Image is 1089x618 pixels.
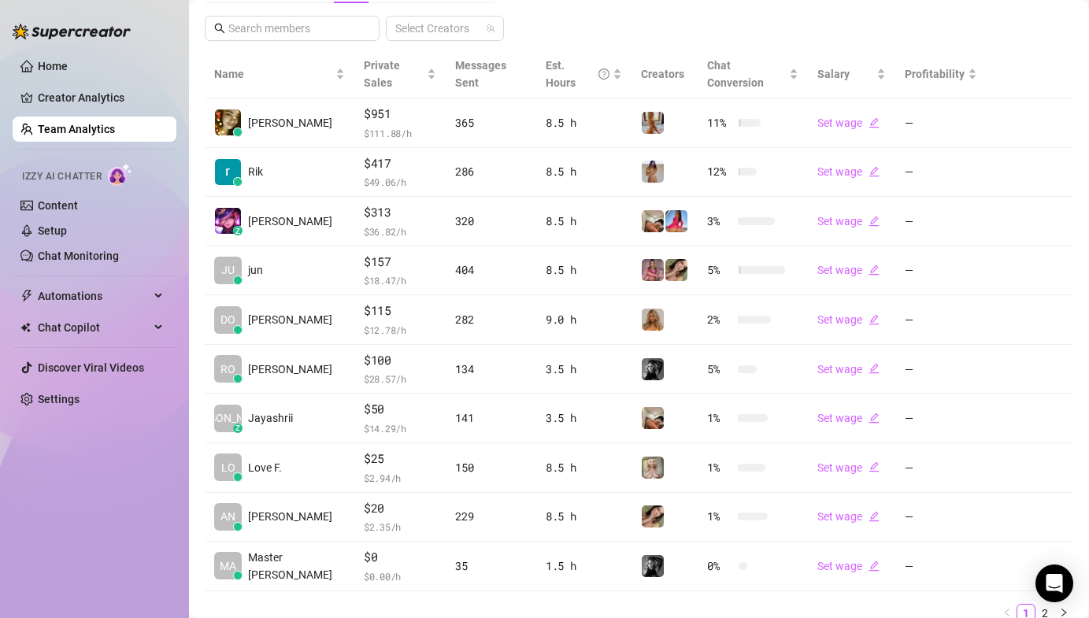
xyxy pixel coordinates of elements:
span: 1 % [707,508,732,525]
img: Chloe (VIP) [642,407,664,429]
span: LO [221,459,235,476]
img: Jaz (VIP) [642,309,664,331]
span: [PERSON_NAME] [248,213,332,230]
div: z [233,226,243,235]
span: $313 [364,203,436,222]
div: 282 [455,311,527,328]
span: edit [869,265,880,276]
a: Chat Monitoring [38,250,119,262]
span: [PERSON_NAME] [248,114,332,131]
div: 404 [455,261,527,279]
span: $ 28.57 /h [364,371,436,387]
td: — [895,148,987,198]
span: [PERSON_NAME] [248,311,332,328]
img: Rik [215,159,241,185]
img: deia jane boise… [215,109,241,135]
div: 8.5 h [546,261,622,279]
a: Home [38,60,68,72]
a: Creator Analytics [38,85,164,110]
span: 11 % [707,114,732,131]
span: 2 % [707,311,732,328]
a: Set wageedit [817,412,880,424]
span: edit [869,314,880,325]
a: Set wageedit [817,363,880,376]
span: edit [869,363,880,374]
div: 9.0 h [546,311,622,328]
img: Tabby (VIP) [642,259,664,281]
span: search [214,23,225,34]
span: $ 2.35 /h [364,519,436,535]
div: 3.5 h [546,361,622,378]
div: 320 [455,213,527,230]
td: — [895,295,987,345]
span: $20 [364,499,436,518]
span: Jayashrii [248,409,293,427]
span: Love F. [248,459,282,476]
span: question-circle [598,57,609,91]
img: Mocha (VIP) [665,259,687,281]
span: $ 12.78 /h [364,322,436,338]
td: — [895,542,987,591]
div: 8.5 h [546,163,622,180]
img: Billie [215,208,241,234]
div: 286 [455,163,527,180]
span: 5 % [707,361,732,378]
span: $25 [364,450,436,468]
span: $100 [364,351,436,370]
img: AI Chatter [108,163,132,186]
div: 229 [455,508,527,525]
img: Chat Copilot [20,322,31,333]
span: 0 % [707,557,732,575]
span: 5 % [707,261,732,279]
img: Chloe (VIP) [642,210,664,232]
span: $ 2.94 /h [364,470,436,486]
a: Set wageedit [817,313,880,326]
span: edit [869,561,880,572]
span: MA [220,557,236,575]
span: team [486,24,495,33]
div: 1.5 h [546,557,622,575]
img: Kennedy (VIP) [642,555,664,577]
td: — [895,493,987,542]
span: $ 14.29 /h [364,420,436,436]
span: edit [869,117,880,128]
a: Set wageedit [817,461,880,474]
td: — [895,345,987,394]
span: Private Sales [364,59,400,89]
span: JU [221,261,235,279]
span: RO [220,361,235,378]
span: left [1002,608,1012,617]
div: 150 [455,459,527,476]
span: AN [220,508,235,525]
span: 1 % [707,409,732,427]
div: 35 [455,557,527,575]
a: Settings [38,393,80,405]
td: — [895,246,987,296]
span: $ 49.06 /h [364,174,436,190]
div: 365 [455,114,527,131]
td: — [895,394,987,443]
span: edit [869,413,880,424]
span: 1 % [707,459,732,476]
span: edit [869,511,880,522]
a: Content [38,199,78,212]
span: $0 [364,548,436,567]
span: DO [220,311,235,328]
img: logo-BBDzfeDw.svg [13,24,131,39]
span: 12 % [707,163,732,180]
span: edit [869,461,880,472]
span: Chat Conversion [707,59,764,89]
span: Messages Sent [455,59,506,89]
div: 134 [455,361,527,378]
span: $ 111.88 /h [364,125,436,141]
div: Open Intercom Messenger [1035,564,1073,602]
div: z [233,424,243,433]
span: $157 [364,253,436,272]
div: 8.5 h [546,114,622,131]
a: Team Analytics [38,123,115,135]
a: Set wageedit [817,165,880,178]
div: 141 [455,409,527,427]
span: $50 [364,400,436,419]
a: Set wageedit [817,264,880,276]
span: edit [869,216,880,227]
